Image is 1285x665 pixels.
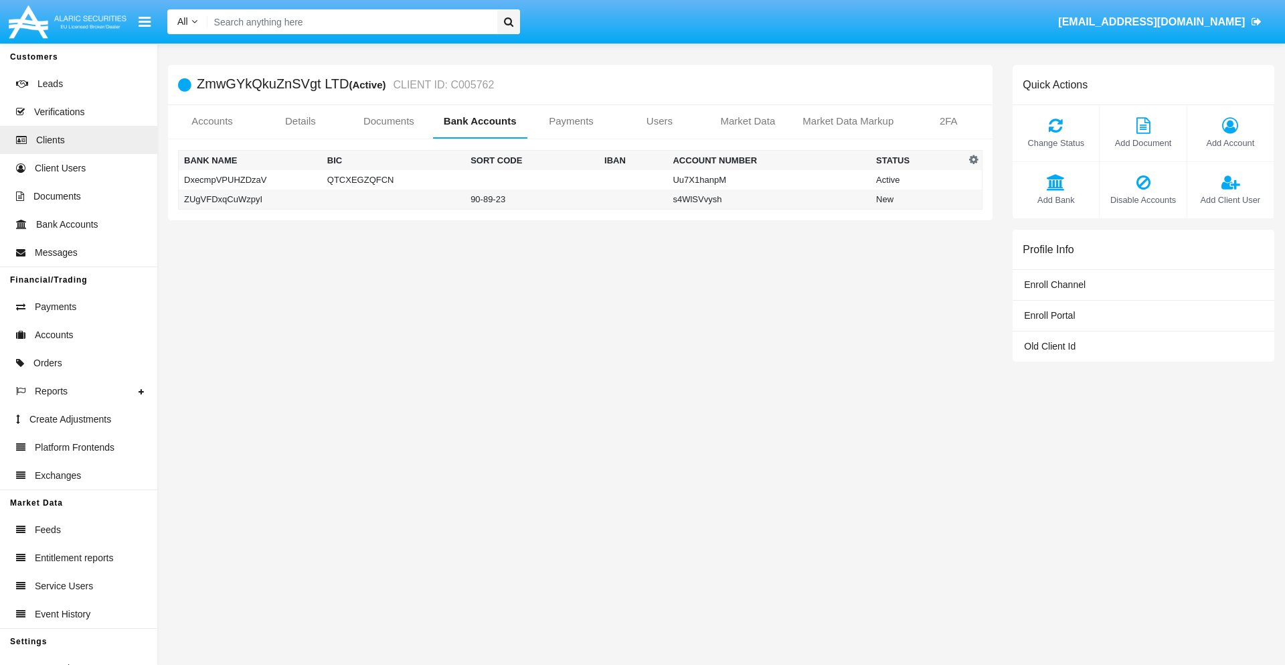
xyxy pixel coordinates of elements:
span: Enroll Portal [1024,310,1075,321]
span: Add Client User [1194,194,1267,206]
th: Status [871,151,966,171]
span: Disable Accounts [1106,194,1179,206]
span: Old Client Id [1024,341,1076,352]
img: Logo image [7,2,128,42]
span: Create Adjustments [29,413,111,427]
a: Users [615,105,703,137]
span: Client Users [35,161,86,175]
span: Bank Accounts [36,218,98,232]
small: CLIENT ID: C005762 [390,80,494,90]
span: Add Account [1194,137,1267,149]
td: Active [871,170,966,190]
span: Enroll Channel [1024,279,1086,290]
th: Account Number [667,151,871,171]
td: Uu7X1hanpM [667,170,871,190]
span: Orders [33,356,62,370]
a: Market Data [703,105,792,137]
a: Market Data Markup [792,105,904,137]
a: [EMAIL_ADDRESS][DOMAIN_NAME] [1052,3,1268,41]
td: 90-89-23 [465,190,599,210]
td: New [871,190,966,210]
a: Documents [345,105,433,137]
a: 2FA [904,105,993,137]
th: Sort Code [465,151,599,171]
span: [EMAIL_ADDRESS][DOMAIN_NAME] [1058,16,1245,27]
span: Accounts [35,328,74,342]
span: Add Document [1106,137,1179,149]
span: Payments [35,300,76,314]
h6: Profile Info [1023,243,1074,256]
h5: ZmwGYkQkuZnSVgt LTD [197,77,494,92]
span: Platform Frontends [35,441,114,455]
span: Clients [36,133,65,147]
div: (Active) [349,77,390,92]
th: Bank Name [179,151,322,171]
a: Accounts [168,105,256,137]
span: Reports [35,384,68,398]
span: Verifications [34,105,84,119]
span: Service Users [35,579,93,593]
th: IBAN [599,151,667,171]
span: Change Status [1019,137,1092,149]
span: Add Bank [1019,194,1092,206]
td: DxecmpVPUHZDzaV [179,170,322,190]
a: Bank Accounts [433,105,527,137]
a: Details [256,105,345,137]
td: s4WlSVvysh [667,190,871,210]
a: All [167,15,207,29]
span: Exchanges [35,469,81,483]
span: All [177,16,188,27]
span: Event History [35,607,90,621]
span: Feeds [35,523,61,537]
td: QTCXEGZQFCN [322,170,465,190]
span: Leads [37,77,63,91]
a: Payments [527,105,616,137]
h6: Quick Actions [1023,78,1088,91]
span: Messages [35,246,78,260]
span: Documents [33,190,81,204]
td: ZUgVFDxqCuWzpyI [179,190,322,210]
th: BIC [322,151,465,171]
input: Search [207,9,493,34]
span: Entitlement reports [35,551,114,565]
